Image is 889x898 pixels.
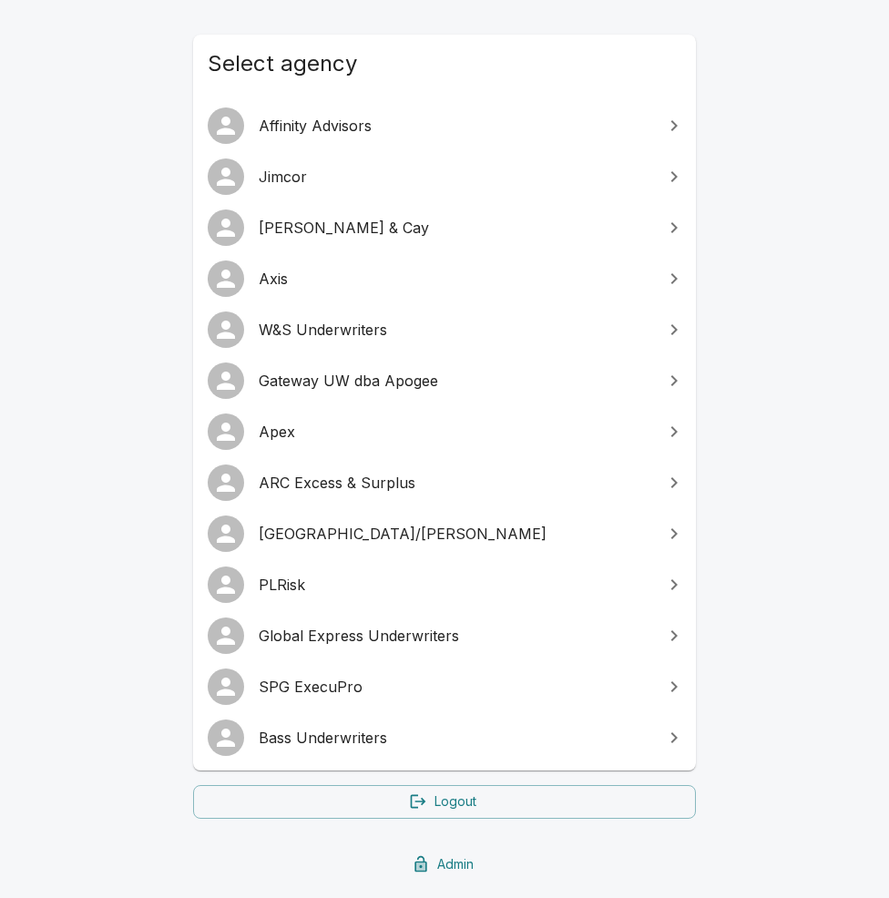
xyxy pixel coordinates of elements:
a: Affinity Advisors [193,100,696,151]
a: PLRisk [193,559,696,610]
span: Jimcor [259,166,652,188]
a: Bass Underwriters [193,712,696,763]
span: Axis [259,268,652,290]
a: [PERSON_NAME] & Cay [193,202,696,253]
a: W&S Underwriters [193,304,696,355]
span: [GEOGRAPHIC_DATA]/[PERSON_NAME] [259,523,652,545]
a: Jimcor [193,151,696,202]
a: Gateway UW dba Apogee [193,355,696,406]
span: W&S Underwriters [259,319,652,341]
a: ARC Excess & Surplus [193,457,696,508]
a: Logout [193,785,696,819]
a: Admin [193,848,696,882]
a: Axis [193,253,696,304]
span: Select agency [208,49,681,78]
a: Global Express Underwriters [193,610,696,661]
span: ARC Excess & Surplus [259,472,652,494]
a: [GEOGRAPHIC_DATA]/[PERSON_NAME] [193,508,696,559]
a: Apex [193,406,696,457]
span: Apex [259,421,652,443]
span: PLRisk [259,574,652,596]
span: Bass Underwriters [259,727,652,749]
span: SPG ExecuPro [259,676,652,698]
a: SPG ExecuPro [193,661,696,712]
span: Affinity Advisors [259,115,652,137]
span: [PERSON_NAME] & Cay [259,217,652,239]
span: Gateway UW dba Apogee [259,370,652,392]
span: Global Express Underwriters [259,625,652,647]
